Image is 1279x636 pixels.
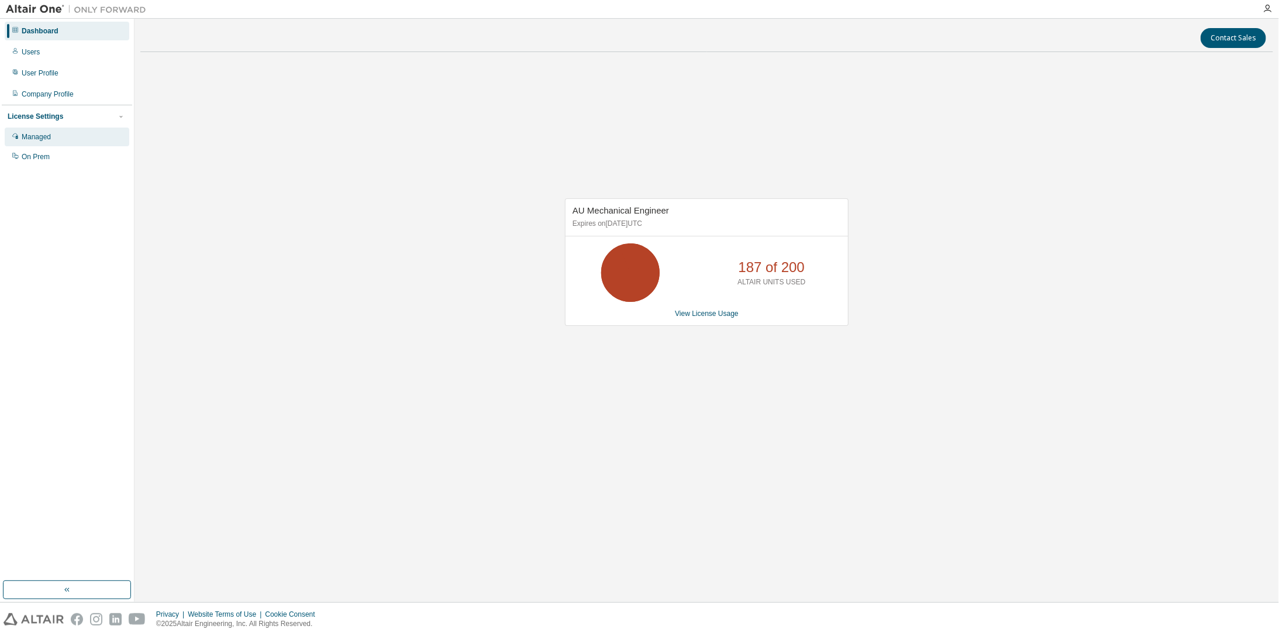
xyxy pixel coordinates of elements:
[265,610,322,619] div: Cookie Consent
[22,47,40,57] div: Users
[156,610,188,619] div: Privacy
[109,613,122,625] img: linkedin.svg
[22,68,58,78] div: User Profile
[675,310,739,318] a: View License Usage
[22,152,50,161] div: On Prem
[22,132,51,142] div: Managed
[737,277,805,287] p: ALTAIR UNITS USED
[4,613,64,625] img: altair_logo.svg
[739,257,805,277] p: 187 of 200
[8,112,63,121] div: License Settings
[22,26,58,36] div: Dashboard
[156,619,322,629] p: © 2025 Altair Engineering, Inc. All Rights Reserved.
[90,613,102,625] img: instagram.svg
[129,613,146,625] img: youtube.svg
[71,613,83,625] img: facebook.svg
[188,610,265,619] div: Website Terms of Use
[22,90,74,99] div: Company Profile
[573,219,838,229] p: Expires on [DATE] UTC
[6,4,152,15] img: Altair One
[1201,28,1266,48] button: Contact Sales
[573,205,669,215] span: AU Mechanical Engineer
